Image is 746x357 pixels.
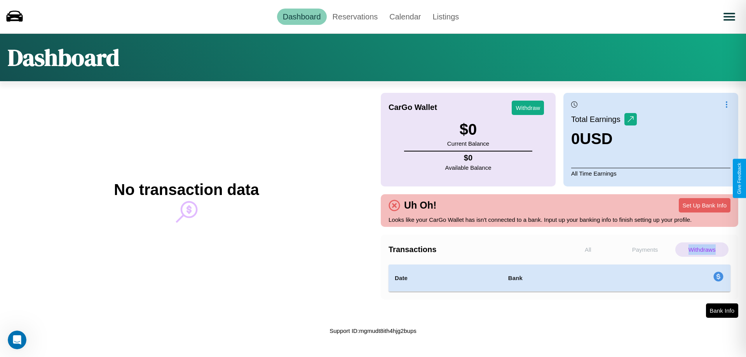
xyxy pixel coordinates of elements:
[561,242,615,257] p: All
[395,273,496,283] h4: Date
[389,245,559,254] h4: Transactions
[512,101,544,115] button: Withdraw
[718,6,740,28] button: Open menu
[679,198,730,212] button: Set Up Bank Info
[400,200,440,211] h4: Uh Oh!
[389,103,437,112] h4: CarGo Wallet
[737,163,742,194] div: Give Feedback
[329,326,416,336] p: Support ID: mgmudt8ith4hjg2bups
[706,303,738,318] button: Bank Info
[383,9,427,25] a: Calendar
[389,214,730,225] p: Looks like your CarGo Wallet has isn't connected to a bank. Input up your banking info to finish ...
[508,273,616,283] h4: Bank
[571,168,730,179] p: All Time Earnings
[447,138,489,149] p: Current Balance
[327,9,384,25] a: Reservations
[445,153,492,162] h4: $ 0
[114,181,259,199] h2: No transaction data
[8,42,119,73] h1: Dashboard
[675,242,729,257] p: Withdraws
[389,265,730,292] table: simple table
[619,242,672,257] p: Payments
[427,9,465,25] a: Listings
[277,9,327,25] a: Dashboard
[8,331,26,349] iframe: Intercom live chat
[571,112,624,126] p: Total Earnings
[447,121,489,138] h3: $ 0
[571,130,637,148] h3: 0 USD
[445,162,492,173] p: Available Balance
